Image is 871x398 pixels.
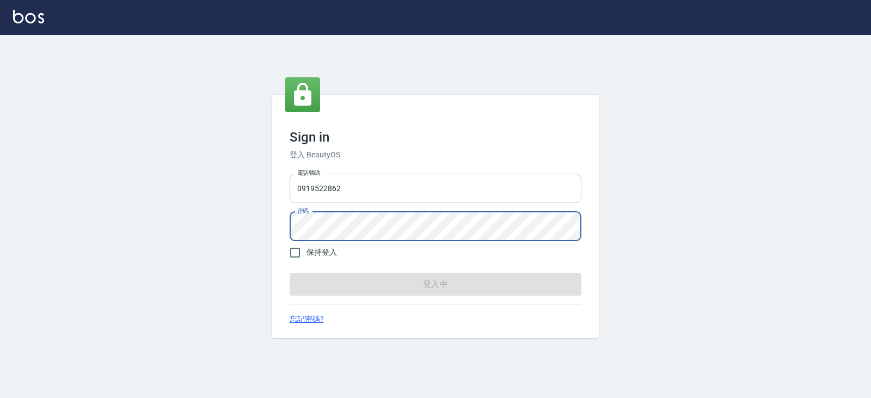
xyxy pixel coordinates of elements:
label: 密碼 [297,207,309,215]
a: 忘記密碼? [290,314,324,325]
h6: 登入 BeautyOS [290,149,581,161]
img: Logo [13,10,44,23]
span: 保持登入 [306,247,337,258]
h3: Sign in [290,130,581,145]
label: 電話號碼 [297,169,320,177]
